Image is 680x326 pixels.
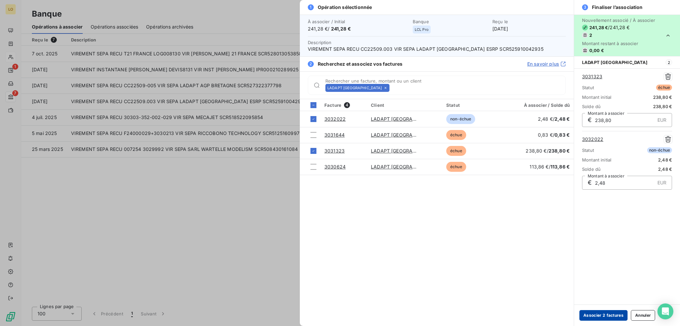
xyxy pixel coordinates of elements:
[526,148,570,154] span: 238,80 € /
[344,102,350,108] span: 4
[324,116,346,122] a: 3032022
[554,132,570,138] span: 0,83 €
[308,46,566,52] span: VIREMENT SEPA RECU CC22509.003 VIR SEPA LADAPT [GEOGRAPHIC_DATA] ESRP SCR525910042935
[318,61,402,67] span: Recherchez et associez vos factures
[538,116,570,122] span: 2,48 € /
[502,102,570,108] div: À associer / Solde dû
[308,40,332,45] span: Description
[446,102,494,108] div: Statut
[492,19,566,32] div: [DATE]
[589,48,604,53] span: 0,00 €
[549,148,570,154] span: 238,80 €
[582,85,594,90] span: Statut
[446,114,475,124] span: non-échue
[579,310,628,321] button: Associer 2 factures
[331,26,351,32] span: 241,28 €
[582,4,588,10] span: 3
[666,59,672,65] span: 2
[308,19,409,24] span: À associer / Initial
[527,61,566,67] a: En savoir plus
[592,4,642,11] span: Finaliser l’association
[582,60,648,65] span: LADAPT [GEOGRAPHIC_DATA]
[530,164,570,169] span: 113,86 € /
[413,19,488,24] span: Banque
[656,85,672,91] span: échue
[554,116,570,122] span: 2,48 €
[589,33,592,38] span: 2
[371,148,440,154] a: LADAPT [GEOGRAPHIC_DATA]
[582,148,594,153] span: Statut
[589,25,608,30] span: 241,28 €
[324,164,346,169] a: 3030624
[371,132,440,138] a: LADAPT [GEOGRAPHIC_DATA]
[538,132,570,138] span: 0,83 € /
[446,146,466,156] span: échue
[582,104,601,109] span: Solde dû
[371,164,440,169] a: LADAPT [GEOGRAPHIC_DATA]
[324,148,345,154] a: 3031323
[582,95,611,100] span: Montant initial
[647,147,672,153] span: non-échue
[582,166,601,172] span: Solde dû
[371,116,440,122] a: LADAPT [GEOGRAPHIC_DATA]
[608,24,630,31] span: / 241,28 €
[446,130,466,140] span: échue
[582,157,611,163] span: Montant initial
[653,104,672,109] span: 238,80 €
[582,41,655,46] span: Montant restant à associer
[492,19,566,24] span: Reçu le
[392,85,565,91] input: placeholder
[631,310,655,321] button: Annuler
[658,166,672,172] span: 2,48 €
[371,102,438,108] div: Client
[551,164,570,169] span: 113,86 €
[308,26,409,32] span: 241,28 € /
[318,4,372,11] span: Opération sélectionnée
[308,4,314,10] span: 1
[324,102,363,108] div: Facture
[582,73,602,80] a: 3031323
[657,303,673,319] div: Open Intercom Messenger
[658,157,672,163] span: 2,48 €
[653,95,672,100] span: 238,80 €
[415,28,429,32] span: LCL Pro
[308,61,314,67] span: 2
[582,18,655,23] span: Nouvellement associé / À associer
[446,162,466,172] span: échue
[324,132,345,138] a: 3031644
[327,86,382,90] span: LADAPT [GEOGRAPHIC_DATA]
[582,136,603,143] a: 3032022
